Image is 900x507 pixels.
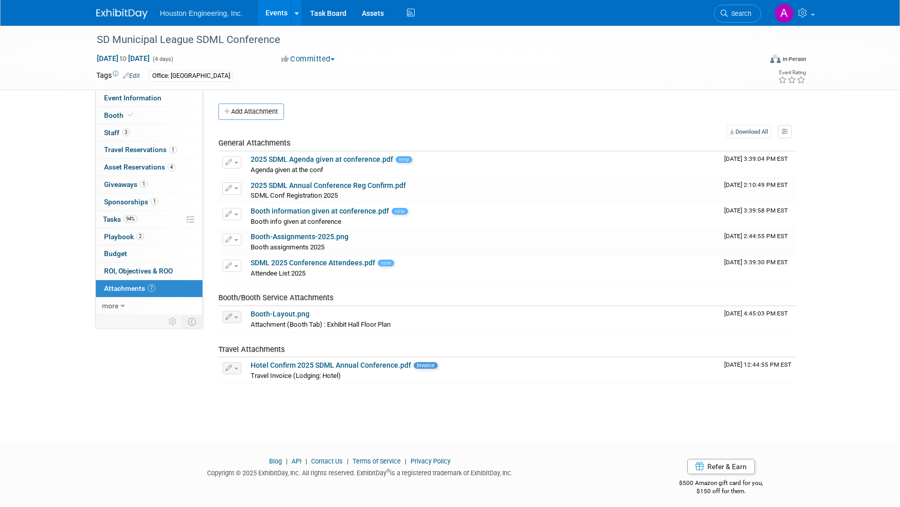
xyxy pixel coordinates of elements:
[104,163,175,171] span: Asset Reservations
[104,111,135,119] span: Booth
[386,468,390,474] sup: ®
[727,125,771,139] a: Download All
[782,55,806,63] div: In-Person
[720,178,796,203] td: Upload Timestamp
[251,269,305,277] span: Attendee List 2025
[96,70,140,82] td: Tags
[96,211,202,228] a: Tasks94%
[251,243,324,251] span: Booth assignments 2025
[283,457,290,465] span: |
[728,10,751,17] span: Search
[123,72,140,79] a: Edit
[724,361,791,368] span: Upload Timestamp
[96,159,202,176] a: Asset Reservations4
[102,302,118,310] span: more
[96,54,150,63] span: [DATE] [DATE]
[160,9,242,17] span: Houston Engineering, Inc.
[96,263,202,280] a: ROI, Objectives & ROO
[720,229,796,255] td: Upload Timestamp
[687,459,755,474] a: Refer & Earn
[720,357,796,383] td: Upload Timestamp
[344,457,351,465] span: |
[724,310,788,317] span: Upload Timestamp
[414,362,438,369] span: Invoice
[104,94,161,102] span: Event Information
[104,198,158,206] span: Sponsorships
[269,457,282,465] a: Blog
[724,207,788,214] span: Upload Timestamp
[639,487,804,496] div: $150 off for them.
[251,166,323,174] span: Agenda given at the conf
[149,71,233,81] div: Office: [GEOGRAPHIC_DATA]
[128,112,133,118] i: Booth reservation complete
[169,146,177,154] span: 1
[151,198,158,205] span: 1
[251,181,406,189] a: 2025 SDML Annual Conference Reg Confirm.pdf
[124,215,137,223] span: 94%
[770,55,781,63] img: Format-Inperson.png
[251,192,338,199] span: SDML Conf Registration 2025
[103,215,137,223] span: Tasks
[218,138,291,147] span: General Attachments
[218,293,334,302] span: Booth/Booth Service Attachments
[96,176,202,193] a: Giveaways1
[724,155,788,162] span: Upload Timestamp
[93,31,746,49] div: SD Municipal League SDML Conference
[164,315,182,328] td: Personalize Event Tab Strip
[701,53,806,69] div: Event Format
[152,56,173,62] span: (4 days)
[140,180,148,188] span: 1
[311,457,343,465] a: Contact Us
[251,372,341,379] span: Travel Invoice (Lodging: Hotel)
[292,457,301,465] a: API
[96,245,202,262] a: Budget
[724,181,788,188] span: Upload Timestamp
[720,255,796,281] td: Upload Timestamp
[392,208,408,215] span: new
[402,457,409,465] span: |
[303,457,310,465] span: |
[96,280,202,297] a: Attachments7
[96,298,202,314] a: more
[411,457,451,465] a: Privacy Policy
[251,218,341,225] span: Booth info given at conference
[278,54,339,65] button: Committed
[720,152,796,177] td: Upload Timestamp
[724,259,788,266] span: Upload Timestamp
[104,249,127,258] span: Budget
[639,472,804,496] div: $500 Amazon gift card for you,
[104,233,144,241] span: Playbook
[724,233,788,240] span: Upload Timestamp
[118,54,128,62] span: to
[396,156,412,163] span: new
[353,457,401,465] a: Terms of Service
[104,284,155,292] span: Attachments
[148,284,155,292] span: 7
[720,306,796,332] td: Upload Timestamp
[96,107,202,124] a: Booth
[96,194,202,210] a: Sponsorships1
[104,129,130,137] span: Staff
[251,310,310,318] a: Booth-Layout.png
[720,203,796,229] td: Upload Timestamp
[251,321,391,328] span: Attachment (Booth Tab) : Exhibit Hall Floor Plan
[182,315,203,328] td: Toggle Event Tabs
[378,260,394,266] span: new
[218,103,284,120] button: Add Attachment
[774,4,794,23] img: Ali Ringheimer
[136,233,144,240] span: 2
[96,90,202,107] a: Event Information
[104,180,148,188] span: Giveaways
[122,129,130,136] span: 3
[251,259,375,267] a: SDML 2025 Conference Attendees.pdf
[251,207,389,215] a: Booth information given at conference.pdf
[251,233,349,241] a: Booth-Assignments-2025.png
[778,70,806,75] div: Event Rating
[104,145,177,154] span: Travel Reservations
[251,361,411,369] a: Hotel Confirm 2025 SDML Annual Conference.pdf
[96,124,202,141] a: Staff3
[96,228,202,245] a: Playbook2
[96,141,202,158] a: Travel Reservations1
[714,5,761,23] a: Search
[96,9,148,19] img: ExhibitDay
